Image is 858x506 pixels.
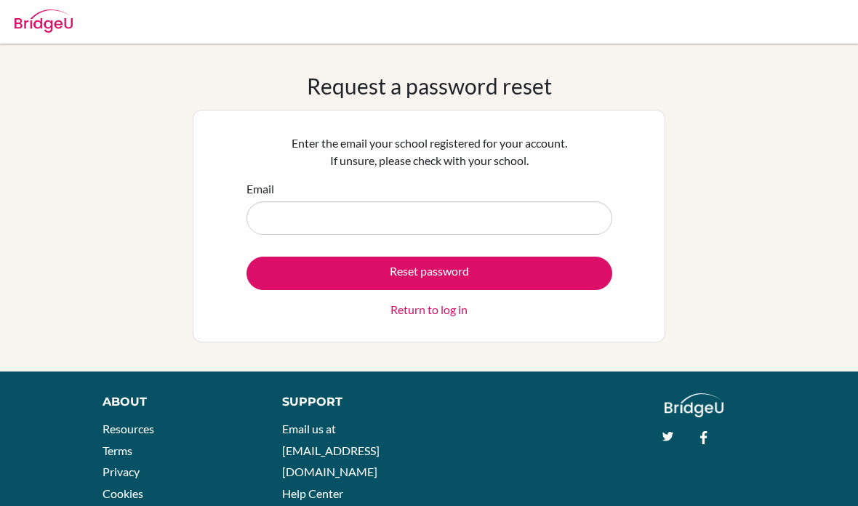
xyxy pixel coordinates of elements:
[665,393,723,417] img: logo_white@2x-f4f0deed5e89b7ecb1c2cc34c3e3d731f90f0f143d5ea2071677605dd97b5244.png
[282,422,380,478] a: Email us at [EMAIL_ADDRESS][DOMAIN_NAME]
[103,443,132,457] a: Terms
[103,465,140,478] a: Privacy
[103,422,154,435] a: Resources
[307,73,552,99] h1: Request a password reset
[246,180,274,198] label: Email
[103,393,249,411] div: About
[246,134,612,169] p: Enter the email your school registered for your account. If unsure, please check with your school.
[103,486,143,500] a: Cookies
[282,486,343,500] a: Help Center
[246,257,612,290] button: Reset password
[15,9,73,33] img: Bridge-U
[390,301,468,318] a: Return to log in
[282,393,415,411] div: Support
